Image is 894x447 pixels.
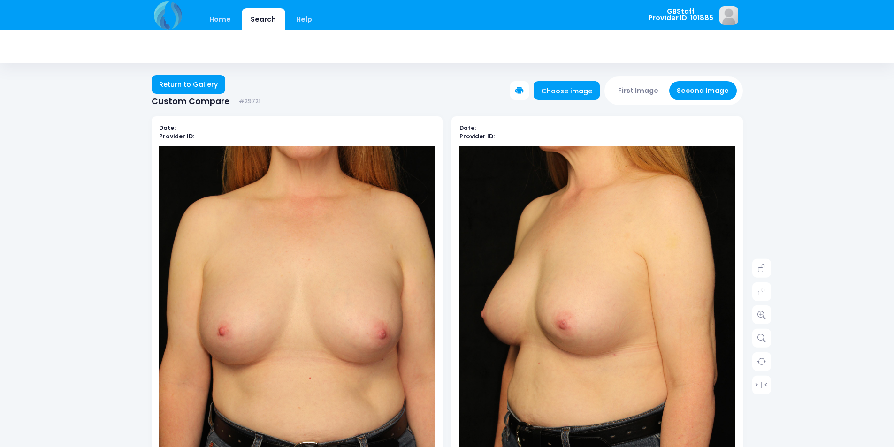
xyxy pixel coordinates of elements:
[459,132,495,140] b: Provider ID:
[200,8,240,30] a: Home
[649,8,713,22] span: GBStaff Provider ID: 101885
[159,124,176,132] b: Date:
[242,8,285,30] a: Search
[152,75,226,94] a: Return to Gallery
[752,375,771,394] a: > | <
[459,124,476,132] b: Date:
[534,81,600,100] a: Choose image
[719,6,738,25] img: image
[287,8,321,30] a: Help
[611,81,666,100] button: First Image
[669,81,737,100] button: Second Image
[239,98,260,105] small: #29721
[159,132,194,140] b: Provider ID:
[152,97,229,106] span: Custom Compare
